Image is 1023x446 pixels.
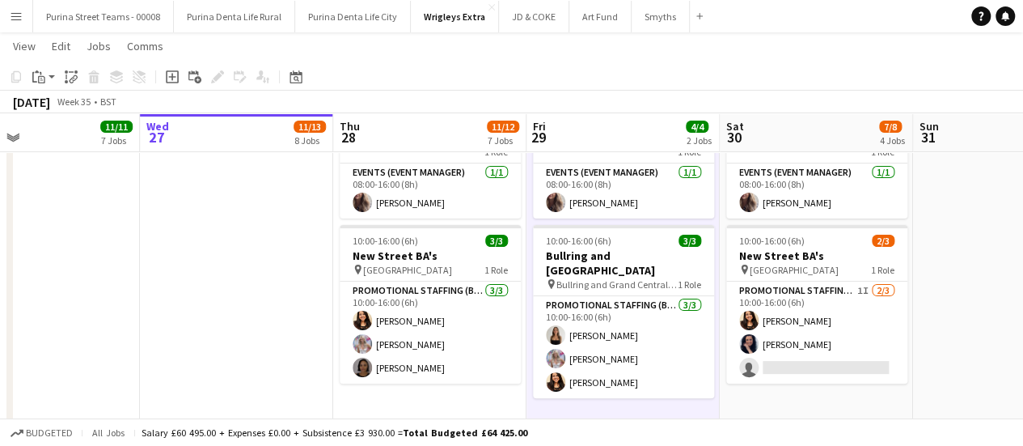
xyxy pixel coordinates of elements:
[33,1,174,32] button: Purina Street Teams - 00008
[13,94,50,110] div: [DATE]
[411,1,499,32] button: Wrigleys Extra
[89,427,128,439] span: All jobs
[632,1,690,32] button: Smyths
[80,36,117,57] a: Jobs
[100,96,116,108] div: BST
[52,39,70,53] span: Edit
[499,1,569,32] button: JD & COKE
[142,427,527,439] div: Salary £60 495.00 + Expenses £0.00 + Subsistence £3 930.00 =
[45,36,77,57] a: Edit
[87,39,111,53] span: Jobs
[13,39,36,53] span: View
[174,1,295,32] button: Purina Denta Life Rural
[6,36,42,57] a: View
[8,424,75,442] button: Budgeted
[127,39,163,53] span: Comms
[53,96,94,108] span: Week 35
[403,427,527,439] span: Total Budgeted £64 425.00
[120,36,170,57] a: Comms
[569,1,632,32] button: Art Fund
[26,427,73,439] span: Budgeted
[295,1,411,32] button: Purina Denta Life City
